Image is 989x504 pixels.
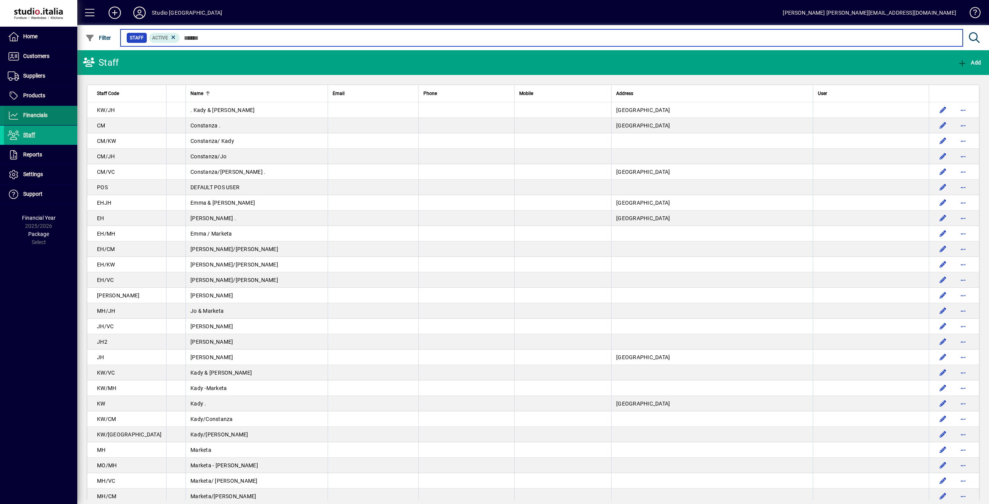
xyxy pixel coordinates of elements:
[423,89,437,98] span: Phone
[85,35,111,41] span: Filter
[23,112,48,118] span: Financials
[937,428,949,441] button: Edit
[937,289,949,302] button: Edit
[957,382,969,394] button: More options
[611,210,813,226] td: [GEOGRAPHIC_DATA]
[190,370,252,376] span: Kady & [PERSON_NAME]
[190,89,203,98] span: Name
[97,153,115,160] span: CM/JH
[611,118,813,133] td: [GEOGRAPHIC_DATA]
[190,493,256,499] span: Marketa/[PERSON_NAME]
[190,169,265,175] span: Constanza/[PERSON_NAME] .
[957,274,969,286] button: More options
[937,490,949,502] button: Edit
[937,212,949,224] button: Edit
[97,169,115,175] span: CM/VC
[190,184,240,190] span: DEFAULT POS USER
[611,350,813,365] td: [GEOGRAPHIC_DATA]
[333,89,345,98] span: Email
[97,184,108,190] span: POS
[937,258,949,271] button: Edit
[818,89,827,98] span: User
[4,145,77,165] a: Reports
[333,89,414,98] div: Email
[190,431,248,438] span: Kady/[PERSON_NAME]
[956,56,983,70] button: Add
[937,351,949,363] button: Edit
[190,323,233,329] span: [PERSON_NAME]
[190,385,227,391] span: Kady -Marketa
[783,7,956,19] div: [PERSON_NAME] [PERSON_NAME][EMAIL_ADDRESS][DOMAIN_NAME]
[937,444,949,456] button: Edit
[190,89,323,98] div: Name
[97,200,111,206] span: EHJH
[23,73,45,79] span: Suppliers
[957,135,969,147] button: More options
[4,185,77,204] a: Support
[190,215,236,221] span: [PERSON_NAME] .
[957,475,969,487] button: More options
[957,150,969,163] button: More options
[519,89,533,98] span: Mobile
[937,197,949,209] button: Edit
[152,35,168,41] span: Active
[937,397,949,410] button: Edit
[957,320,969,333] button: More options
[97,462,117,468] span: MO/MH
[190,231,232,237] span: Emma / Marketa
[97,246,115,252] span: EH/CM
[190,416,233,422] span: Kady/Constanza
[22,215,56,221] span: Financial Year
[190,354,233,360] span: [PERSON_NAME]
[97,416,116,422] span: KW/CM
[937,475,949,487] button: Edit
[190,447,211,453] span: Marketa
[519,89,607,98] div: Mobile
[937,305,949,317] button: Edit
[611,195,813,210] td: [GEOGRAPHIC_DATA]
[97,323,114,329] span: JH/VC
[937,135,949,147] button: Edit
[130,34,144,42] span: Staff
[611,164,813,180] td: [GEOGRAPHIC_DATA]
[937,274,949,286] button: Edit
[97,308,115,314] span: MH/JH
[23,151,42,158] span: Reports
[97,400,105,407] span: KW
[958,59,981,66] span: Add
[964,2,979,27] a: Knowledge Base
[818,89,924,98] div: User
[97,138,116,144] span: CM/KW
[190,339,233,345] span: [PERSON_NAME]
[97,354,104,360] span: JH
[97,231,115,237] span: EH/MH
[937,320,949,333] button: Edit
[190,138,234,144] span: Constanza/ Kady
[611,102,813,118] td: [GEOGRAPHIC_DATA]
[957,289,969,302] button: More options
[4,106,77,125] a: Financials
[190,153,226,160] span: Constanza/Jo
[937,227,949,240] button: Edit
[97,122,105,129] span: CM
[4,165,77,184] a: Settings
[97,292,139,299] span: [PERSON_NAME]
[957,227,969,240] button: More options
[937,119,949,132] button: Edit
[957,258,969,271] button: More options
[190,478,258,484] span: Marketa/ [PERSON_NAME]
[957,166,969,178] button: More options
[937,367,949,379] button: Edit
[23,92,45,98] span: Products
[937,336,949,348] button: Edit
[937,459,949,472] button: Edit
[97,339,107,345] span: JH2
[97,370,115,376] span: KW/VC
[97,89,161,98] div: Staff Code
[190,462,258,468] span: Marketa - [PERSON_NAME]
[97,431,161,438] span: KW/[GEOGRAPHIC_DATA]
[957,119,969,132] button: More options
[4,66,77,86] a: Suppliers
[190,400,206,407] span: Kady .
[97,277,114,283] span: EH/VC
